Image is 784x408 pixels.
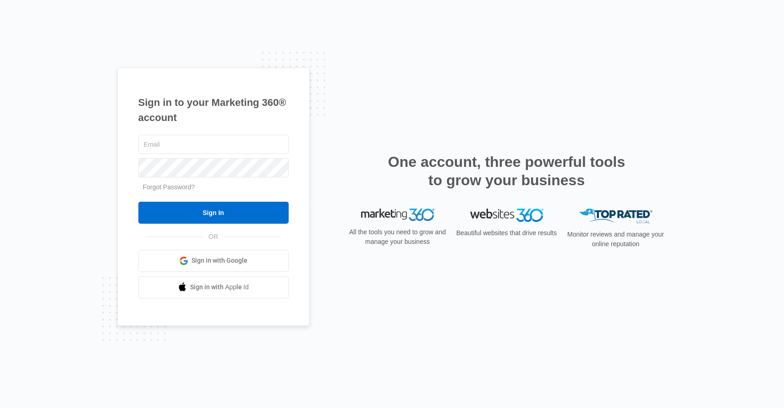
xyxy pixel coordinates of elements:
span: OR [202,232,225,242]
input: Sign In [138,202,289,224]
p: Beautiful websites that drive results [455,228,558,238]
a: Forgot Password? [143,183,195,191]
span: Sign in with Apple Id [190,282,249,292]
h1: Sign in to your Marketing 360® account [138,95,289,125]
p: Monitor reviews and manage your online reputation [565,230,667,249]
img: Websites 360 [470,209,543,222]
a: Sign in with Apple Id [138,276,289,298]
p: All the tools you need to grow and manage your business [346,227,449,247]
img: Marketing 360 [361,209,434,221]
h2: One account, three powerful tools to grow your business [385,153,628,189]
a: Sign in with Google [138,250,289,272]
input: Email [138,135,289,154]
img: Top Rated Local [579,209,652,224]
span: Sign in with Google [192,256,247,265]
